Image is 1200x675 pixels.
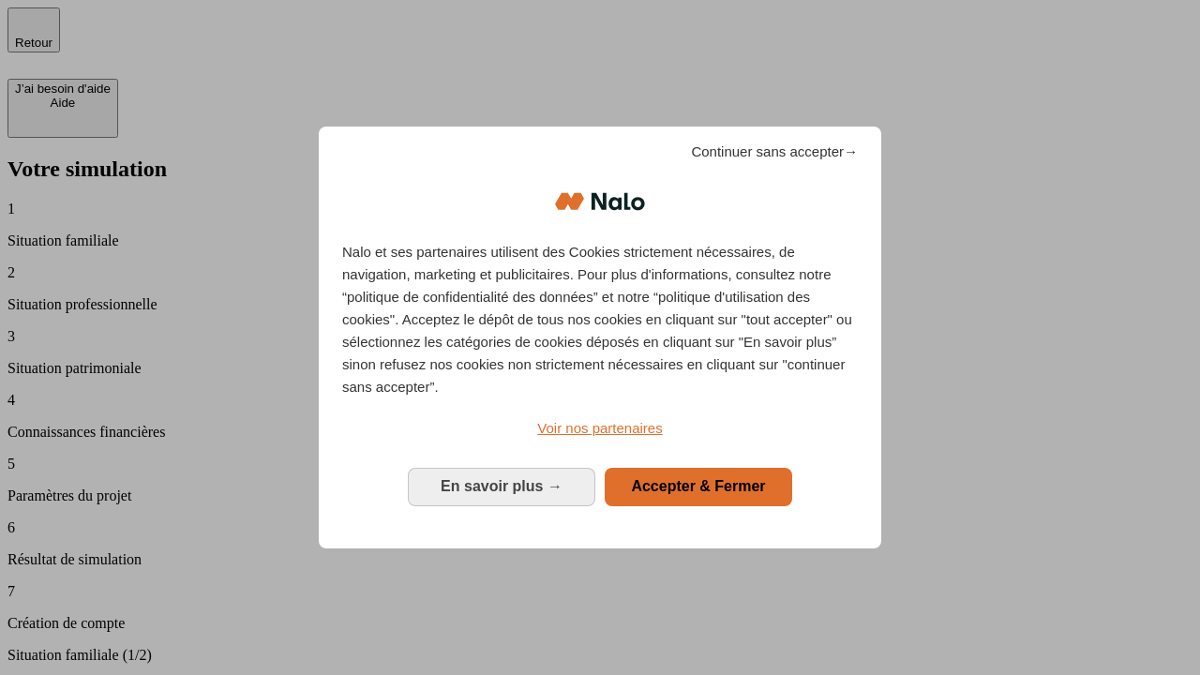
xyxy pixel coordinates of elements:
button: En savoir plus: Configurer vos consentements [408,468,595,505]
span: Continuer sans accepter→ [691,141,858,163]
span: Accepter & Fermer [631,478,765,494]
img: Logo [555,173,645,230]
span: En savoir plus → [441,478,562,494]
p: Nalo et ses partenaires utilisent des Cookies strictement nécessaires, de navigation, marketing e... [342,241,858,398]
a: Voir nos partenaires [342,417,858,440]
button: Accepter & Fermer: Accepter notre traitement des données et fermer [605,468,792,505]
div: Bienvenue chez Nalo Gestion du consentement [319,127,881,547]
span: Voir nos partenaires [537,420,662,436]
